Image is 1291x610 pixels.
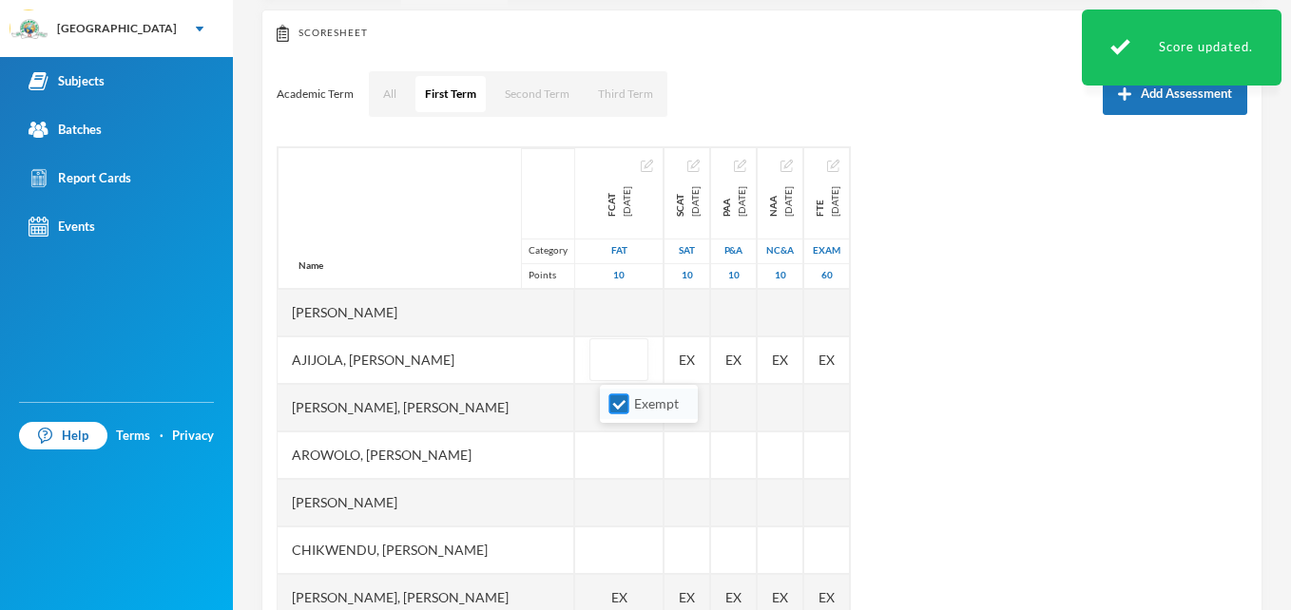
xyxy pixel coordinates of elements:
[279,243,343,288] div: Name
[611,587,627,607] span: Student Exempted.
[827,158,839,173] button: Edit Assessment
[10,10,48,48] img: logo
[277,25,1247,42] div: Scoresheet
[780,160,793,172] img: edit
[719,186,734,217] span: PAA
[719,186,749,217] div: Project and assignment
[29,71,105,91] div: Subjects
[29,217,95,237] div: Events
[575,238,663,263] div: First Assessment Test
[57,20,177,37] div: [GEOGRAPHIC_DATA]
[278,526,574,574] div: Chikwendu, [PERSON_NAME]
[725,587,742,607] span: Student Exempted.
[819,350,835,370] span: Student Exempted.
[374,76,406,112] button: All
[711,238,756,263] div: Project And Assignment
[641,158,653,173] button: Edit Assessment
[604,186,619,217] span: FCAT
[665,238,709,263] div: Second Assessment Test
[687,158,700,173] button: Edit Assessment
[812,186,842,217] div: First term exam
[278,431,574,479] div: Arowolo, [PERSON_NAME]
[1082,10,1281,86] div: Score updated.
[725,350,742,370] span: Student Exempted.
[588,76,663,112] button: Third Term
[780,158,793,173] button: Edit Assessment
[1103,72,1247,115] button: Add Assessment
[626,395,686,411] span: Exempt
[278,336,574,384] div: Ajijola, [PERSON_NAME]
[672,186,687,217] span: SCAT
[278,289,574,336] div: [PERSON_NAME]
[804,263,849,288] div: 60
[679,350,695,370] span: Student Exempted.
[734,160,746,172] img: edit
[758,263,802,288] div: 10
[772,350,788,370] span: Student Exempted.
[827,160,839,172] img: edit
[604,186,634,217] div: Fat
[758,238,802,263] div: Notecheck And Attendance
[672,186,703,217] div: Second continuous assessment test
[734,158,746,173] button: Edit Assessment
[29,120,102,140] div: Batches
[278,479,574,526] div: [PERSON_NAME]
[772,587,788,607] span: Student Exempted.
[19,422,107,450] a: Help
[521,238,574,263] div: Category
[804,238,849,263] div: Examination
[765,186,796,217] div: Note and attendance
[687,160,700,172] img: edit
[665,263,709,288] div: 10
[679,587,695,607] span: Student Exempted.
[29,168,131,188] div: Report Cards
[116,427,150,446] a: Terms
[495,76,579,112] button: Second Term
[521,263,574,288] div: Points
[819,587,835,607] span: Student Exempted.
[277,86,354,102] p: Academic Term
[278,384,574,431] div: [PERSON_NAME], [PERSON_NAME]
[160,427,164,446] div: ·
[765,186,780,217] span: NAA
[575,263,663,288] div: 10
[172,427,214,446] a: Privacy
[812,186,827,217] span: FTE
[641,160,653,172] img: edit
[415,76,486,112] button: First Term
[711,263,756,288] div: 10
